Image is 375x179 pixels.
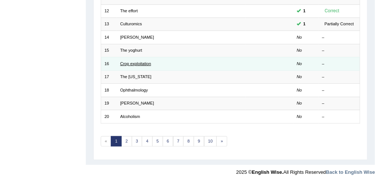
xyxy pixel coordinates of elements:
[120,48,142,52] a: The yoghurt
[120,88,148,92] a: Ophthalmology
[101,44,117,57] td: 15
[152,136,163,147] a: 5
[121,136,132,147] a: 2
[322,114,356,120] div: –
[120,114,140,119] a: Alcoholism
[326,169,375,175] a: Back to English Wise
[297,101,302,105] em: No
[132,136,143,147] a: 3
[120,101,154,105] a: [PERSON_NAME]
[101,4,117,17] td: 12
[194,136,204,147] a: 9
[297,74,302,79] em: No
[236,165,375,176] div: 2025 © All Rights Reserved
[301,21,308,28] span: You can still take this question
[120,74,151,79] a: The [US_STATE]
[183,136,194,147] a: 8
[322,61,356,67] div: –
[120,35,154,39] a: [PERSON_NAME]
[297,48,302,52] em: No
[252,169,283,175] strong: English Wise.
[297,61,302,66] em: No
[120,22,142,26] a: Culturomics
[216,136,227,147] a: »
[322,100,356,106] div: –
[173,136,184,147] a: 7
[301,8,308,15] span: You can still take this question
[204,136,217,147] a: 10
[101,31,117,44] td: 14
[120,9,138,13] a: The effort
[322,74,356,80] div: –
[101,18,117,31] td: 13
[322,35,356,41] div: –
[111,136,122,147] a: 1
[101,136,112,147] span: «
[120,61,151,66] a: Crop exploitation
[322,87,356,93] div: –
[142,136,153,147] a: 4
[322,7,342,15] div: Correct
[101,84,117,97] td: 18
[101,97,117,110] td: 19
[322,48,356,54] div: –
[101,110,117,123] td: 20
[101,70,117,83] td: 17
[322,21,356,28] div: Partially Correct
[163,136,174,147] a: 6
[297,35,302,39] em: No
[297,114,302,119] em: No
[101,57,117,70] td: 16
[297,88,302,92] em: No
